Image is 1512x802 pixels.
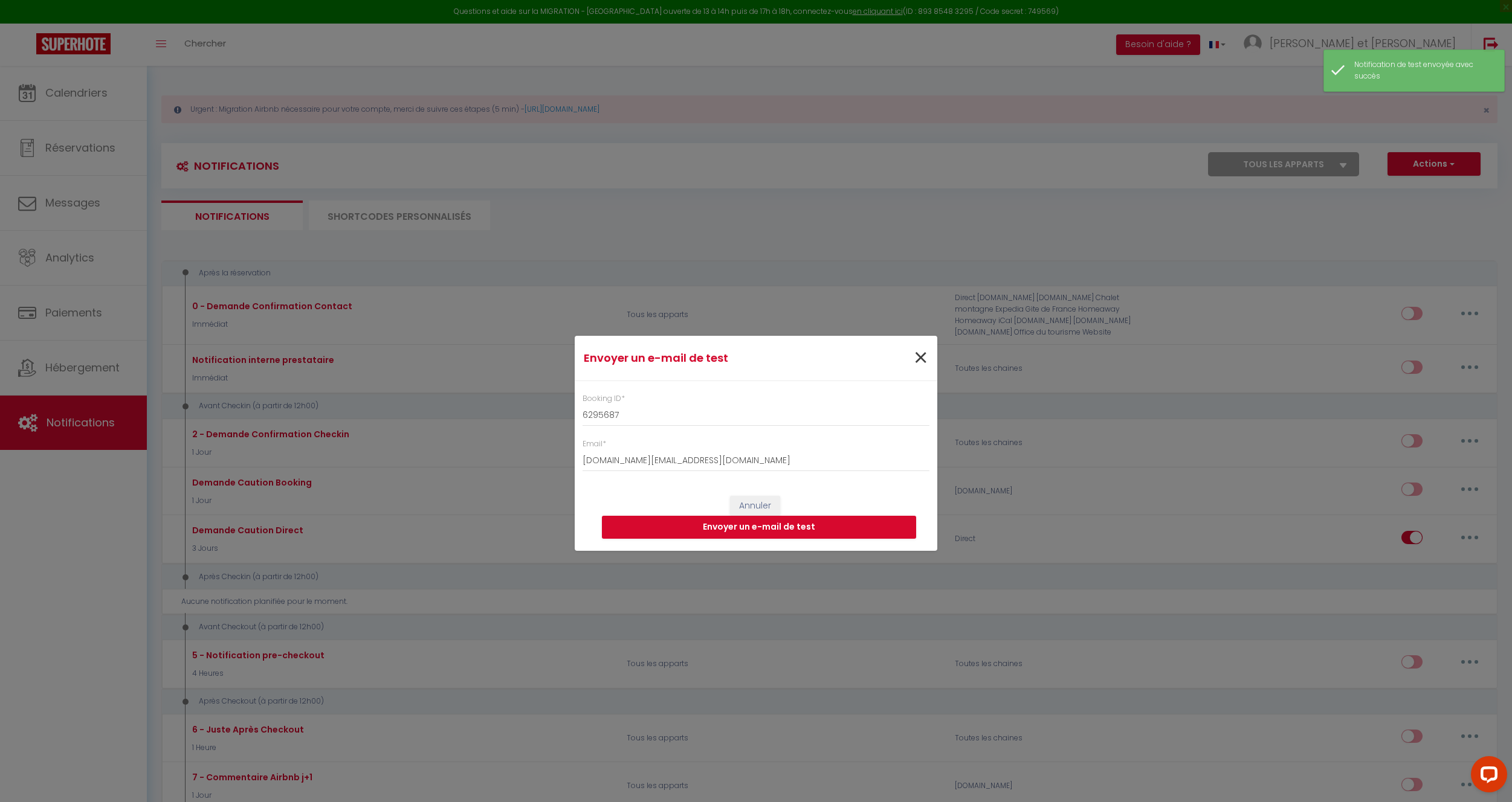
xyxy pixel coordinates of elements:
button: Annuler [730,496,780,516]
span: × [913,340,928,376]
button: Envoyer un e-mail de test [602,516,916,539]
iframe: LiveChat chat widget [1461,751,1512,802]
label: Email [583,438,606,450]
label: Booking ID [583,393,625,405]
h4: Envoyer un e-mail de test [584,350,808,367]
button: Close [913,345,928,371]
div: Notification de test envoyée avec succès [1354,59,1492,82]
